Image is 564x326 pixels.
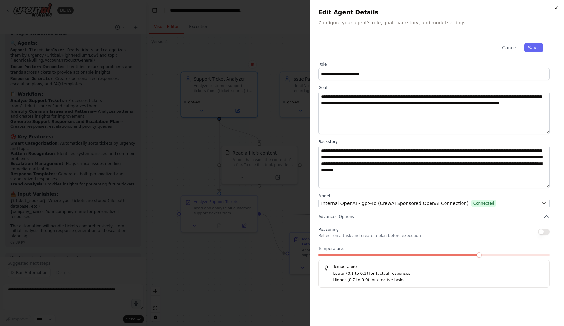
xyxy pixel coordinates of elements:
span: Internal OpenAI - gpt-4o (CrewAI Sponsored OpenAI Connection) [321,200,468,207]
button: Internal OpenAI - gpt-4o (CrewAI Sponsored OpenAI Connection)Connected [318,199,550,208]
label: Role [318,62,550,67]
label: Backstory [318,139,550,144]
p: Higher (0.7 to 0.9) for creative tasks. [333,277,544,284]
button: Save [524,43,543,52]
span: Connected [471,200,496,207]
p: Reflect on a task and create a plan before execution [318,233,421,238]
p: Lower (0.1 to 0.3) for factual responses. [333,271,544,277]
label: Goal [318,85,550,90]
button: Cancel [498,43,521,52]
span: Reasoning [318,227,338,232]
p: Configure your agent's role, goal, backstory, and model settings. [318,20,556,26]
h2: Edit Agent Details [318,8,556,17]
button: Advanced Options [318,214,550,220]
span: Temperature: [318,246,344,251]
label: Model [318,193,550,199]
span: Advanced Options [318,214,354,219]
h5: Temperature [324,264,544,269]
